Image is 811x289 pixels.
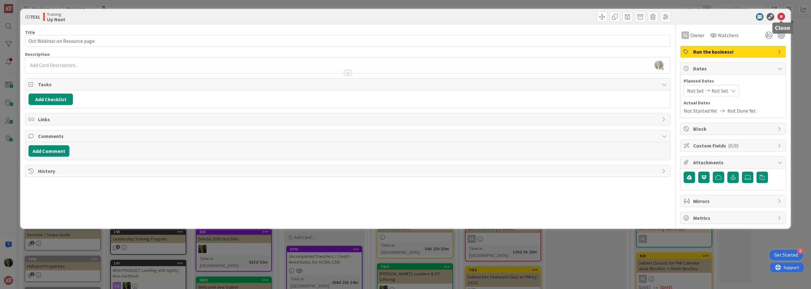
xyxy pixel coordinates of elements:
span: Links [38,115,659,123]
div: CL [681,31,689,39]
div: Open Get Started checklist, remaining modules: 4 [769,250,803,260]
span: Watchers [718,31,738,39]
span: Tasks [38,81,659,88]
span: Block [693,125,774,133]
img: zMbp8UmSkcuFrGHA6WMwLokxENeDinhm.jpg [655,61,663,69]
h5: Close [775,25,790,31]
span: Description [25,51,50,57]
label: Title [25,30,35,35]
span: Not Done Yet [727,107,756,115]
span: Owner [690,31,705,39]
span: Metrics [693,214,774,222]
b: 7531 [30,14,40,20]
div: Get Started [774,252,798,258]
span: Training [47,12,65,17]
span: Custom Fields [693,142,774,149]
span: ID [25,13,40,21]
div: 4 [797,248,803,254]
span: History [38,167,659,175]
span: Run the business! [693,48,774,56]
span: Not Set [687,87,704,95]
span: Comments [38,132,659,140]
span: Planned Dates [684,78,782,84]
button: Add Comment [29,145,69,157]
span: Not Started Yet [684,107,717,115]
span: Mirrors [693,197,774,205]
button: Add Checklist [29,94,73,105]
span: Dates [693,65,774,72]
span: Attachments [693,159,774,166]
span: ( 0/0 ) [728,142,738,149]
span: Actual Dates [684,100,782,106]
input: type card name here... [25,35,670,47]
span: Support [13,1,29,9]
span: Not Set [712,87,728,95]
b: Up Next [47,17,65,22]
